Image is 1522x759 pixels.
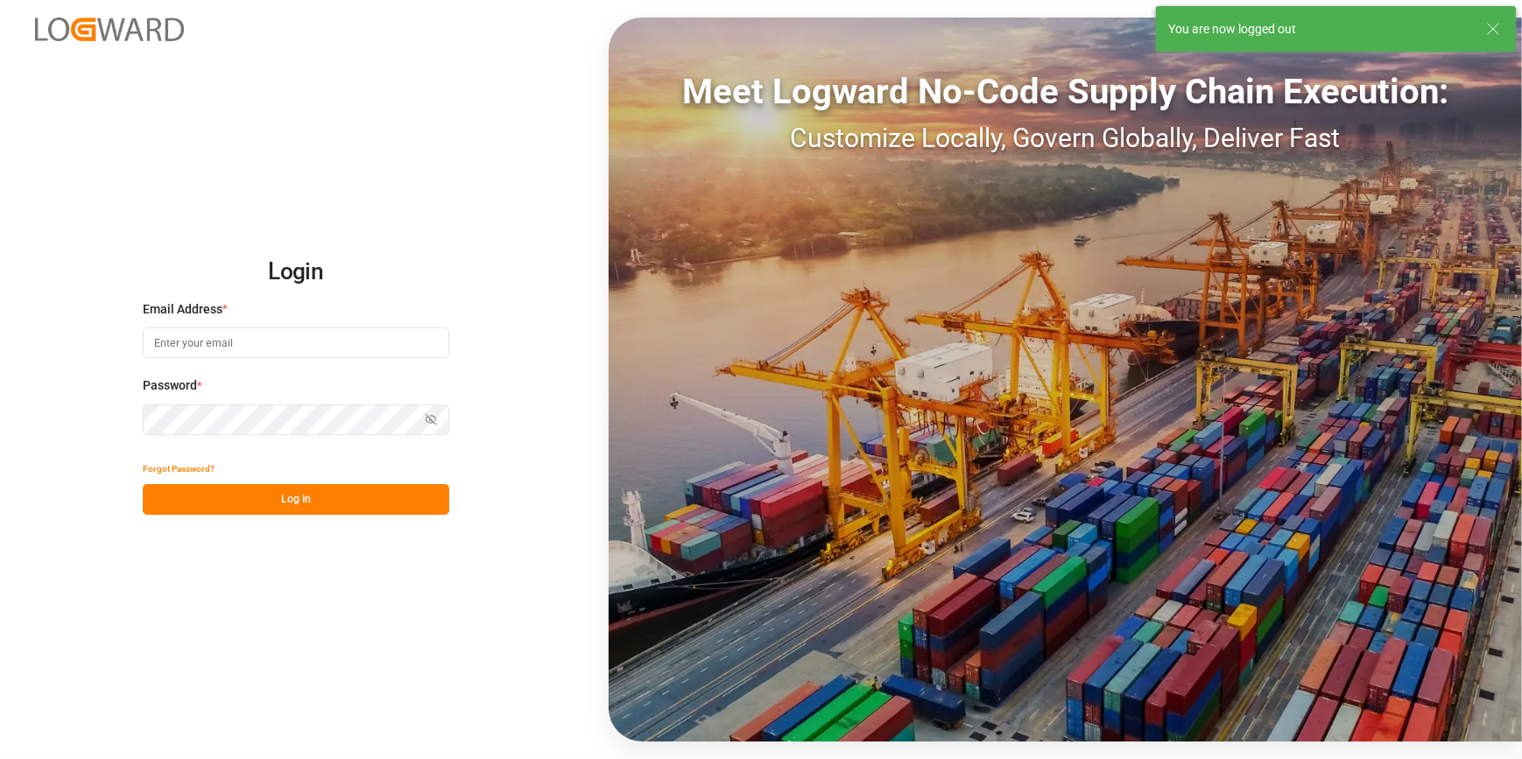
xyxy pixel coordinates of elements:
div: You are now logged out [1168,20,1469,39]
span: Password [143,376,197,395]
div: Meet Logward No-Code Supply Chain Execution: [609,66,1522,118]
div: Customize Locally, Govern Globally, Deliver Fast [609,118,1522,158]
h2: Login [143,244,449,300]
span: Email Address [143,300,222,319]
button: Log In [143,484,449,515]
input: Enter your email [143,327,449,358]
button: Forgot Password? [143,453,215,484]
img: Logward_new_orange.png [35,18,184,41]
